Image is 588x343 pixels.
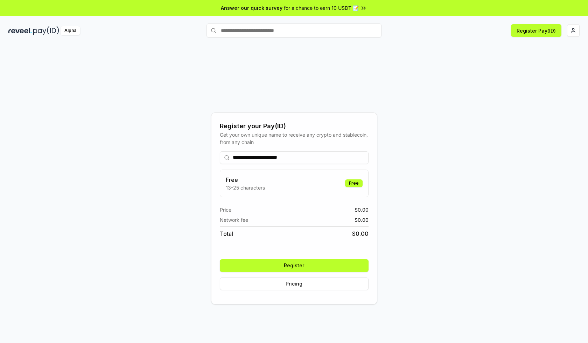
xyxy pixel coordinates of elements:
img: pay_id [33,26,59,35]
span: Network fee [220,216,248,224]
span: for a chance to earn 10 USDT 📝 [284,4,359,12]
p: 13-25 characters [226,184,265,191]
button: Register [220,259,369,272]
button: Register Pay(ID) [511,24,561,37]
span: Price [220,206,231,213]
div: Free [345,179,363,187]
span: Answer our quick survey [221,4,282,12]
span: Total [220,229,233,238]
span: $ 0.00 [355,206,369,213]
span: $ 0.00 [355,216,369,224]
span: $ 0.00 [352,229,369,238]
div: Alpha [61,26,80,35]
img: reveel_dark [8,26,32,35]
button: Pricing [220,277,369,290]
div: Register your Pay(ID) [220,121,369,131]
div: Get your own unique name to receive any crypto and stablecoin, from any chain [220,131,369,146]
h3: Free [226,176,265,184]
